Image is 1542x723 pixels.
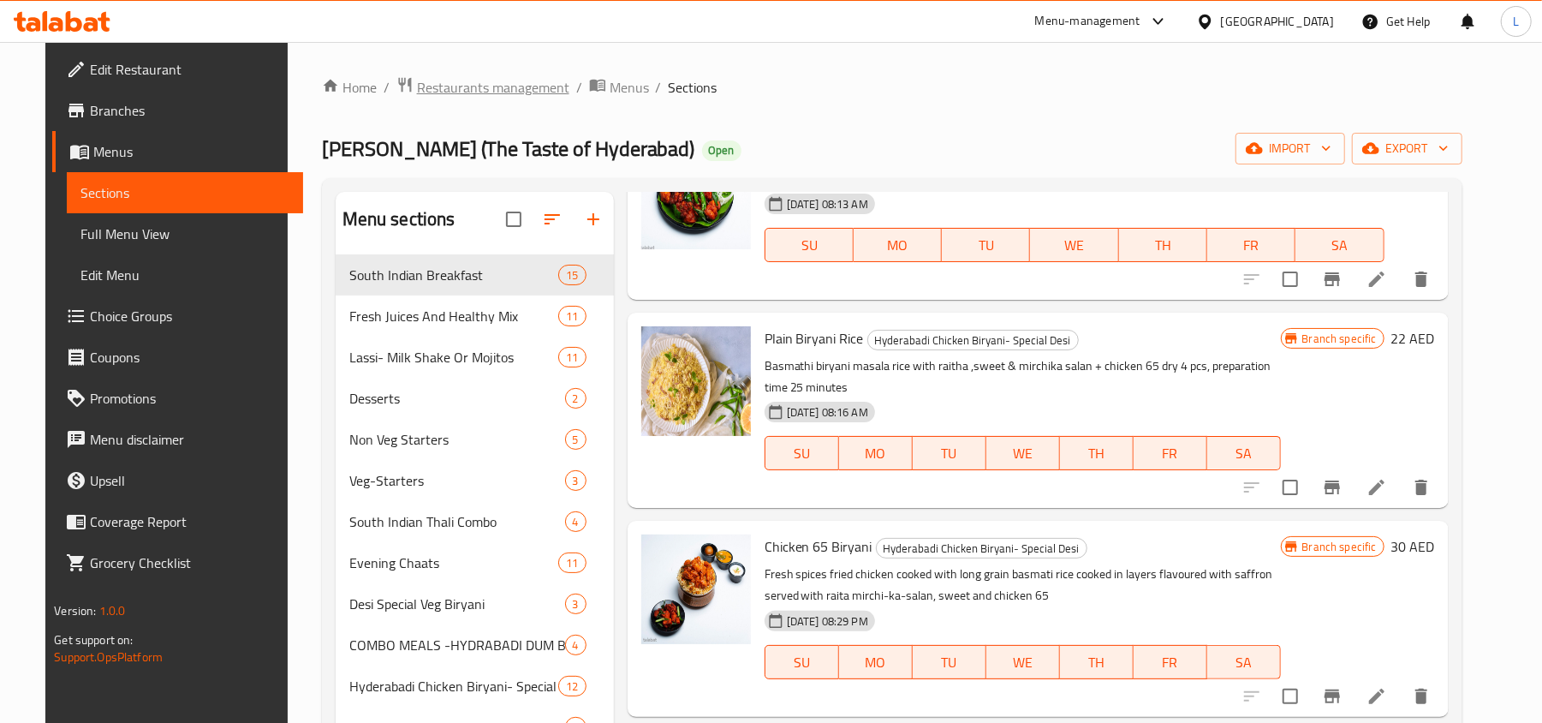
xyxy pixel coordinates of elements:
nav: breadcrumb [322,76,1462,99]
span: SU [772,233,847,258]
span: Non Veg Starters [349,429,565,450]
div: Menu-management [1035,11,1140,32]
button: SA [1207,436,1281,470]
li: / [656,77,662,98]
button: WE [986,645,1060,679]
span: MO [846,441,906,466]
span: Select to update [1272,469,1308,505]
span: L [1513,12,1519,31]
button: SA [1207,645,1281,679]
span: Fresh Juices And Healthy Mix [349,306,559,326]
button: Add section [573,199,614,240]
span: TH [1126,233,1200,258]
span: WE [1037,233,1111,258]
span: Menus [93,141,289,162]
a: Coupons [52,337,303,378]
a: Home [322,77,377,98]
span: MO [846,650,906,675]
span: 3 [566,473,586,489]
div: COMBO MEALS -HYDRABADI DUM BIRYANI + FRIED CHICKEN (TOP ON SALES)4 [336,624,614,666]
img: Plain Biryani Rice [641,326,751,436]
span: [DATE] 08:16 AM [780,404,875,421]
button: TU [913,645,986,679]
span: Coverage Report [90,511,289,532]
span: Version: [54,600,96,622]
a: Branches [52,90,303,131]
a: Choice Groups [52,296,303,337]
button: Branch-specific-item [1312,467,1353,508]
p: Basmathi biryani masala rice with raitha ,sweet & mirchika salan + chicken 65 dry 4 pcs, preparat... [765,356,1281,398]
span: Desi Special Veg Biryani [349,594,565,614]
span: 4 [566,514,586,530]
span: 2 [566,391,586,407]
div: Hyderabadi Chicken Biryani- Special Desi [349,676,559,696]
h6: 22 AED [1391,326,1435,350]
span: Plain Biryani Rice [765,326,864,351]
button: TU [913,436,986,470]
span: TH [1067,441,1127,466]
span: WE [993,650,1053,675]
li: / [576,77,582,98]
div: South Indian Breakfast15 [336,254,614,296]
button: FR [1207,228,1295,262]
div: Non Veg Starters5 [336,419,614,460]
button: SA [1295,228,1384,262]
span: Sort sections [532,199,573,240]
button: FR [1134,436,1207,470]
div: Hyderabadi Chicken Biryani- Special Desi [867,330,1079,350]
h2: Menu sections [342,206,455,232]
a: Edit Restaurant [52,49,303,90]
div: items [558,306,586,326]
span: MO [860,233,935,258]
span: FR [1140,650,1200,675]
button: MO [839,645,913,679]
span: Get support on: [54,629,133,651]
button: TH [1060,645,1134,679]
span: Branch specific [1295,539,1384,555]
div: Lassi- Milk Shake Or Mojitos11 [336,337,614,378]
div: Evening Chaats11 [336,542,614,583]
div: South Indian Breakfast [349,265,559,285]
span: Branch specific [1295,331,1384,347]
span: Promotions [90,388,289,409]
span: FR [1140,441,1200,466]
span: [PERSON_NAME] (The Taste of Hyderabad) [322,129,695,168]
span: 15 [559,267,585,284]
span: Select all sections [496,201,532,237]
a: Edit menu item [1366,686,1387,707]
a: Edit menu item [1366,477,1387,498]
span: TU [920,441,979,466]
span: SU [772,441,832,466]
span: Chicken 65 Biryani [765,534,872,559]
button: delete [1401,259,1442,300]
div: items [565,429,586,450]
span: 1.0.0 [99,600,126,622]
span: Menus [610,77,649,98]
span: Branches [90,100,289,121]
button: MO [854,228,942,262]
div: items [558,347,586,367]
span: Desserts [349,388,565,409]
button: SU [765,645,839,679]
span: SA [1302,233,1377,258]
span: Edit Restaurant [90,59,289,80]
span: South Indian Thali Combo [349,511,565,532]
a: Coverage Report [52,501,303,542]
div: Open [702,140,741,161]
div: items [565,388,586,409]
a: Promotions [52,378,303,419]
div: items [565,511,586,532]
div: Desserts2 [336,378,614,419]
div: items [565,470,586,491]
span: [DATE] 08:29 PM [780,613,875,630]
button: TH [1119,228,1207,262]
button: import [1235,133,1345,164]
span: TH [1067,650,1127,675]
button: WE [986,436,1060,470]
span: Grocery Checklist [90,553,289,573]
span: 11 [559,308,585,325]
